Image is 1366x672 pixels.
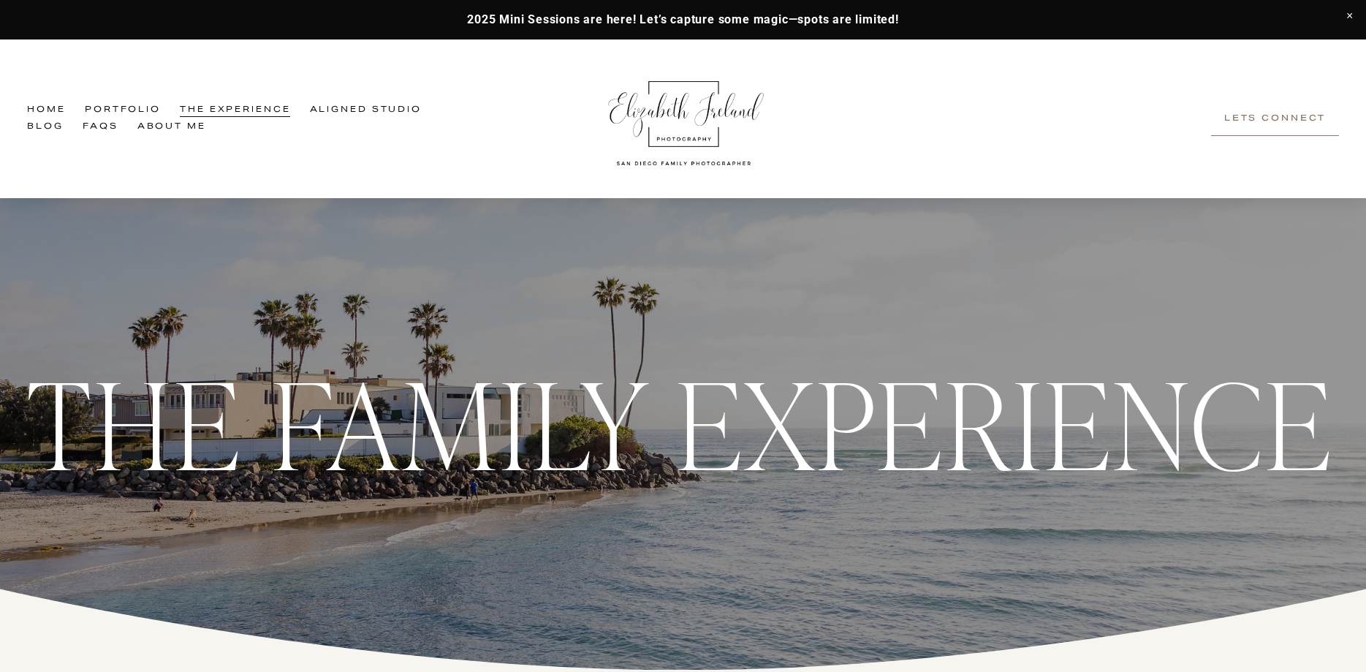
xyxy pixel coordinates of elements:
a: FAQs [83,119,118,136]
h3: The Family Experience [27,361,1334,480]
a: About Me [137,119,206,136]
a: Lets Connect [1211,102,1338,136]
a: folder dropdown [180,102,290,119]
a: Portfolio [85,102,161,119]
a: Blog [27,119,64,136]
a: Home [27,102,66,119]
span: The Experience [180,103,290,118]
a: Aligned Studio [310,102,422,119]
img: Elizabeth Ireland Photography San Diego Family Photographer [600,67,768,171]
